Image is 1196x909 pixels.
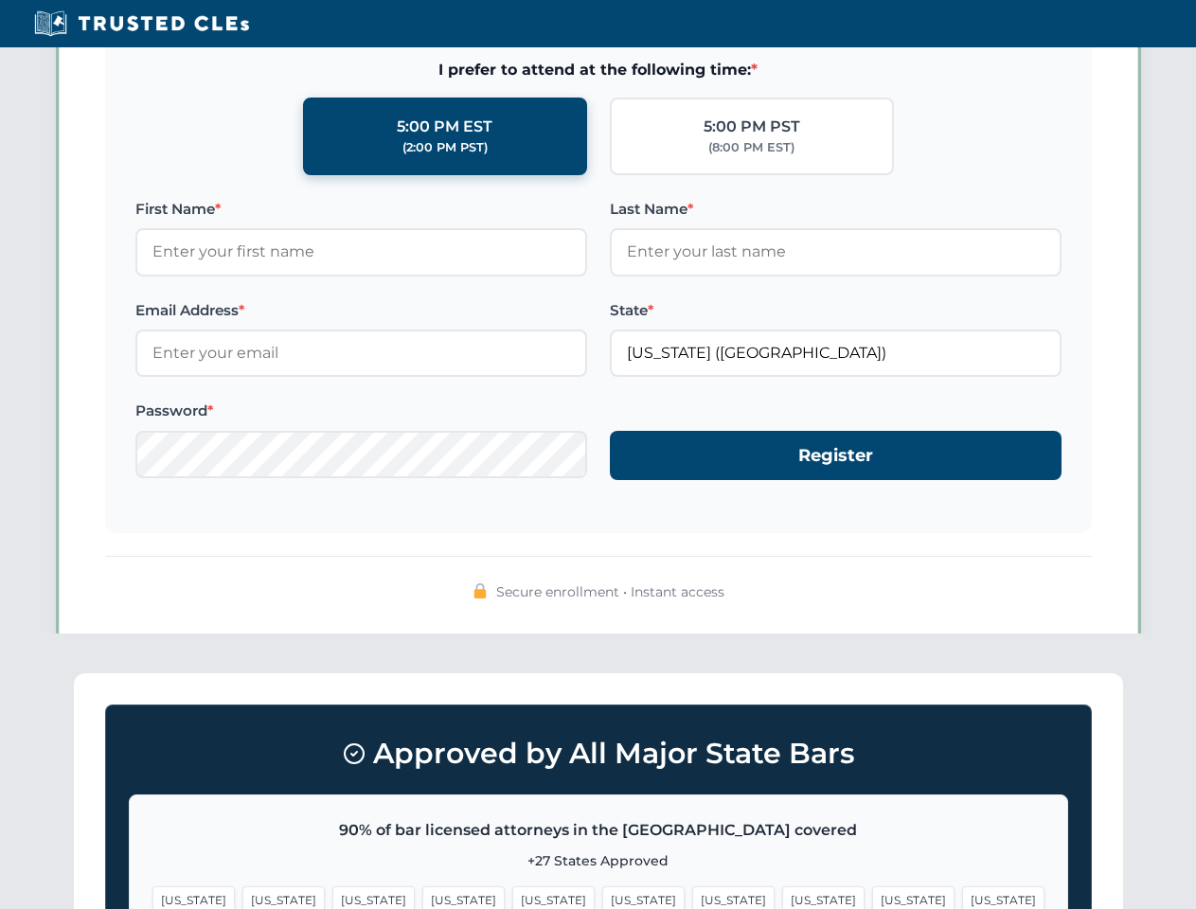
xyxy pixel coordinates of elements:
[28,9,255,38] img: Trusted CLEs
[610,299,1062,322] label: State
[152,850,1044,871] p: +27 States Approved
[152,818,1044,843] p: 90% of bar licensed attorneys in the [GEOGRAPHIC_DATA] covered
[402,138,488,157] div: (2:00 PM PST)
[704,115,800,139] div: 5:00 PM PST
[135,330,587,377] input: Enter your email
[135,198,587,221] label: First Name
[496,581,724,602] span: Secure enrollment • Instant access
[129,728,1068,779] h3: Approved by All Major State Bars
[610,198,1062,221] label: Last Name
[610,431,1062,481] button: Register
[610,330,1062,377] input: Arizona (AZ)
[135,400,587,422] label: Password
[135,58,1062,82] span: I prefer to attend at the following time:
[135,299,587,322] label: Email Address
[610,228,1062,276] input: Enter your last name
[473,583,488,598] img: 🔒
[135,228,587,276] input: Enter your first name
[397,115,492,139] div: 5:00 PM EST
[708,138,794,157] div: (8:00 PM EST)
